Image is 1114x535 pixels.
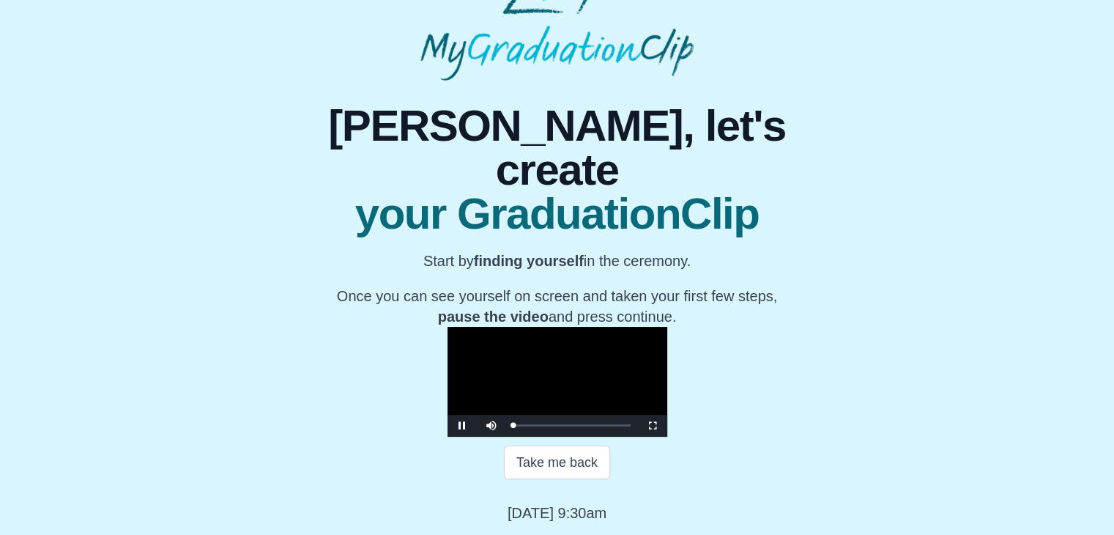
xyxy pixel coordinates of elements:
[438,309,549,325] b: pause the video
[474,253,584,269] b: finding yourself
[278,104,836,192] span: [PERSON_NAME], let's create
[278,286,836,327] p: Once you can see yourself on screen and taken your first few steps, and press continue.
[278,251,836,271] p: Start by in the ceremony.
[448,415,477,437] button: Pause
[477,415,506,437] button: Mute
[448,327,667,437] div: Video Player
[508,503,606,523] p: [DATE] 9:30am
[513,424,631,427] div: Progress Bar
[278,192,836,236] span: your GraduationClip
[504,446,610,479] button: Take me back
[638,415,667,437] button: Fullscreen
